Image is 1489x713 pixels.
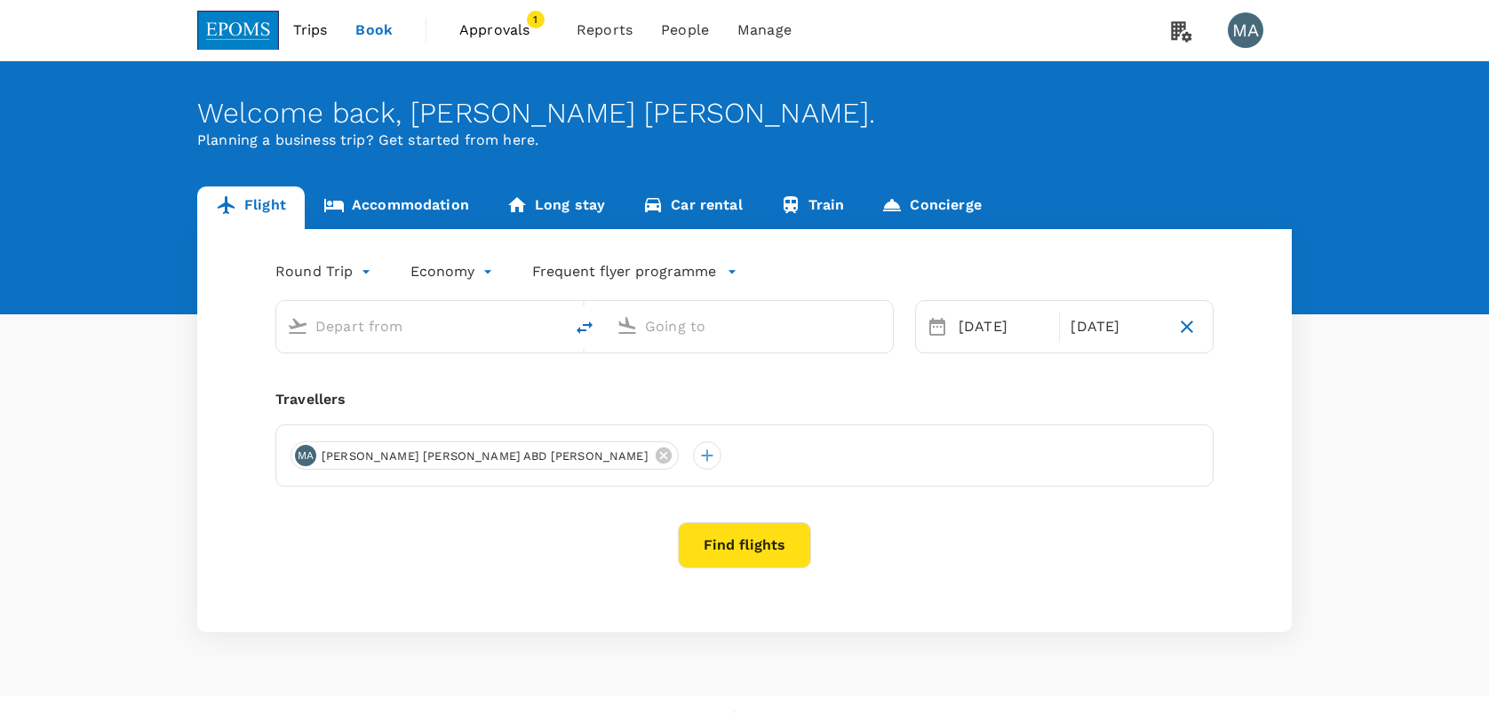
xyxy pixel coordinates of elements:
span: Reports [577,20,633,41]
p: Planning a business trip? Get started from here. [197,130,1292,151]
div: MA [1228,12,1263,48]
a: Flight [197,186,305,229]
span: People [661,20,709,41]
button: delete [563,306,606,349]
div: Travellers [275,389,1214,410]
div: Economy [410,257,497,286]
span: Book [355,20,393,41]
button: Frequent flyer programme [532,261,737,282]
button: Find flights [678,522,811,568]
span: [PERSON_NAME] [PERSON_NAME] ABD [PERSON_NAME] [311,448,659,465]
span: Manage [737,20,792,41]
img: EPOMS SDN BHD [197,11,279,50]
span: 1 [527,11,545,28]
a: Long stay [488,186,624,229]
input: Going to [645,313,856,340]
button: Open [880,324,884,328]
p: Frequent flyer programme [532,261,716,282]
a: Concierge [863,186,999,229]
a: Car rental [624,186,761,229]
button: Open [551,324,554,328]
a: Train [761,186,864,229]
a: Accommodation [305,186,488,229]
div: Round Trip [275,257,375,286]
div: MA[PERSON_NAME] [PERSON_NAME] ABD [PERSON_NAME] [291,441,679,470]
span: Trips [293,20,328,41]
div: [DATE] [952,309,1055,345]
input: Depart from [315,313,526,340]
div: MA [295,445,316,466]
div: [DATE] [1063,309,1167,345]
div: Welcome back , [PERSON_NAME] [PERSON_NAME] . [197,97,1292,130]
span: Approvals [459,20,548,41]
